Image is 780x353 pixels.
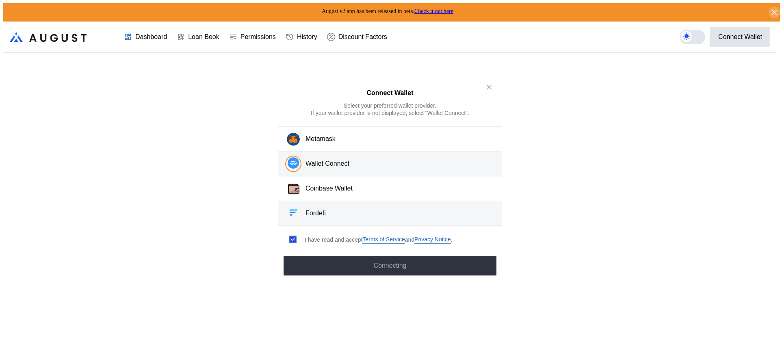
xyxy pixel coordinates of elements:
[135,33,167,41] div: Dashboard
[305,209,326,218] div: Fordefi
[188,33,219,41] div: Loan Book
[284,256,496,275] button: Connecting
[278,152,502,177] button: Wallet Connect
[305,184,353,193] div: Coinbase Wallet
[718,33,762,41] div: Connect Wallet
[367,89,414,97] h2: Connect Wallet
[278,127,502,152] button: Metamask
[483,81,496,94] button: close modal
[305,236,452,244] div: I have read and accept .
[287,182,301,196] img: Coinbase Wallet
[305,135,336,143] div: Metamask
[297,33,317,41] div: History
[405,236,414,243] span: and
[240,33,276,41] div: Permissions
[414,236,451,244] a: Privacy Notice
[311,109,469,117] div: If your wallet provider is not displayed, select "Wallet Connect".
[278,177,502,201] button: Coinbase WalletCoinbase Wallet
[305,160,349,168] div: Wallet Connect
[414,8,453,14] a: Check it out here
[362,236,405,244] a: Terms of Service
[344,102,436,109] div: Select your preferred wallet provider.
[278,201,502,226] button: FordefiFordefi
[338,33,387,41] div: Discount Factors
[322,8,453,14] span: August v2 app has been released in beta.
[288,207,299,219] img: Fordefi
